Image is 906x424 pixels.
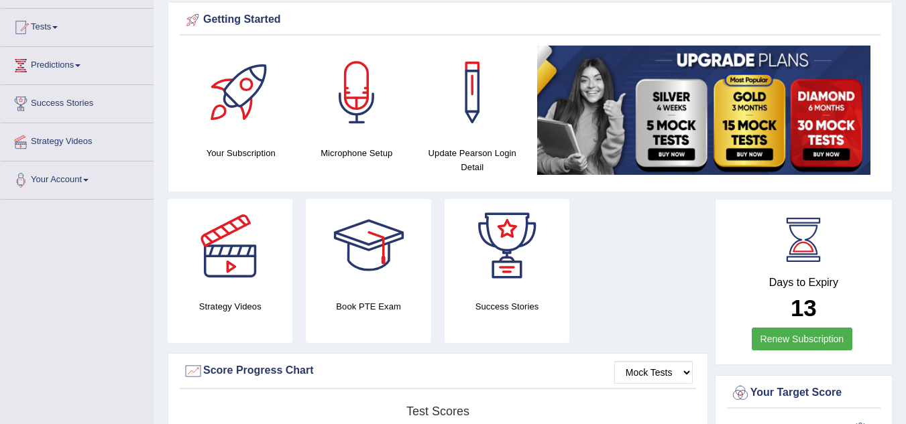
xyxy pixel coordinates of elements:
h4: Book PTE Exam [306,299,431,313]
a: Renew Subscription [752,328,853,350]
img: small5.jpg [537,46,871,175]
a: Your Account [1,161,154,195]
div: Score Progress Chart [183,361,693,381]
h4: Microphone Setup [306,146,408,160]
h4: Days to Expiry [730,277,877,289]
a: Tests [1,9,154,42]
h4: Update Pearson Login Detail [421,146,524,174]
h4: Success Stories [445,299,569,313]
h4: Strategy Videos [168,299,292,313]
b: 13 [791,295,817,321]
div: Your Target Score [730,383,877,403]
tspan: Test scores [406,405,469,418]
a: Predictions [1,47,154,80]
h4: Your Subscription [190,146,292,160]
a: Strategy Videos [1,123,154,157]
a: Success Stories [1,85,154,119]
div: Getting Started [183,10,877,30]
